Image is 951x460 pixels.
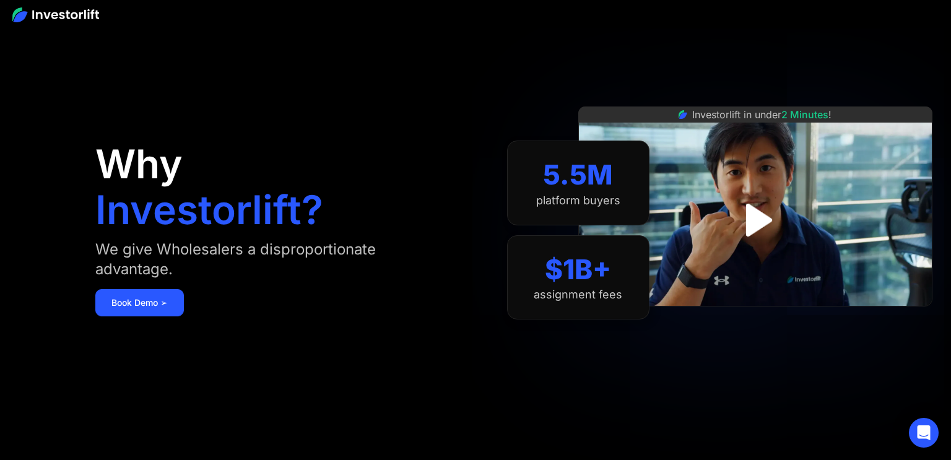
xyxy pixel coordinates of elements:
[545,253,611,286] div: $1B+
[662,313,848,328] iframe: Customer reviews powered by Trustpilot
[95,190,323,230] h1: Investorlift?
[534,288,622,302] div: assignment fees
[727,193,783,248] a: open lightbox
[95,144,183,184] h1: Why
[536,194,620,207] div: platform buyers
[95,240,439,279] div: We give Wholesalers a disproportionate advantage.
[543,158,613,191] div: 5.5M
[781,108,828,121] span: 2 Minutes
[692,107,832,122] div: Investorlift in under !
[95,289,184,316] a: Book Demo ➢
[909,418,939,448] div: Open Intercom Messenger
